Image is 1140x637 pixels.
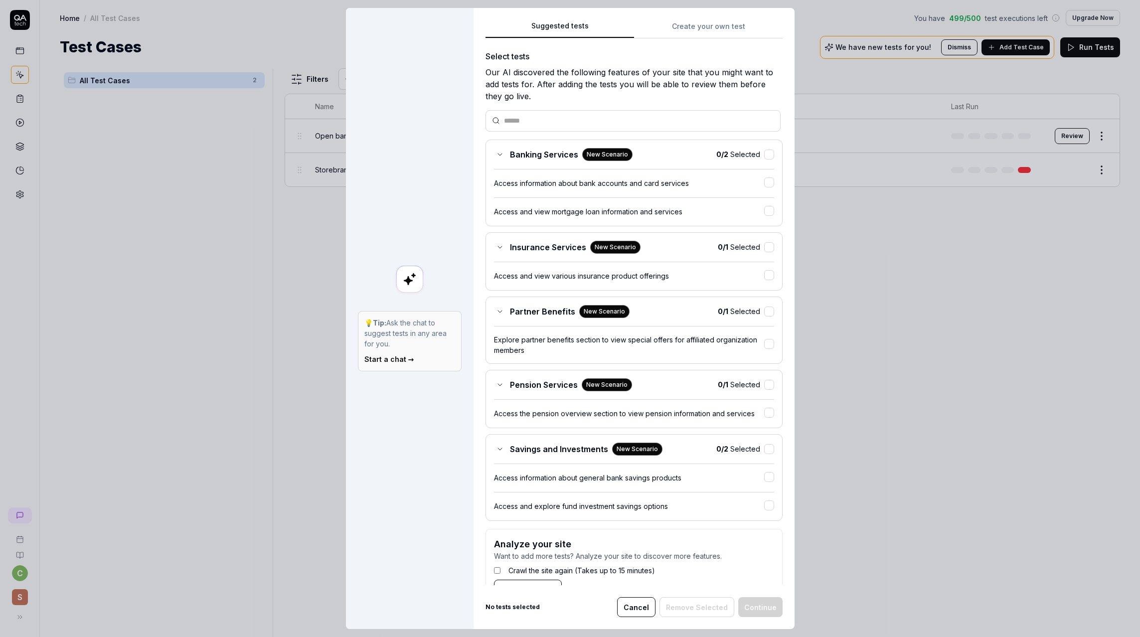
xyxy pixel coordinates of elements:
div: New Scenario [582,378,632,391]
span: Insurance Services [510,241,586,253]
p: Want to add more tests? Analyze your site to discover more features. [494,551,774,561]
span: Pension Services [510,379,578,391]
div: Our AI discovered the following features of your site that you might want to add tests for. After... [486,66,783,102]
label: Crawl the site again (Takes up to 15 minutes) [508,565,655,576]
span: Selected [716,149,760,159]
h3: Analyze your site [494,537,774,551]
b: 0 / 1 [718,243,728,251]
div: Select tests [486,50,783,62]
div: New Scenario [582,148,633,161]
button: Create your own test [634,20,783,38]
b: 0 / 1 [718,307,728,316]
span: Savings and Investments [510,443,608,455]
button: Analyze my site [494,580,562,600]
div: Explore partner benefits section to view special offers for affiliated organization members [494,334,764,355]
div: Access the pension overview section to view pension information and services [494,408,764,419]
div: Access information about bank accounts and card services [494,178,764,188]
button: Cancel [617,597,655,617]
p: 💡 Ask the chat to suggest tests in any area for you. [364,318,455,349]
div: Access information about general bank savings products [494,473,764,483]
div: New Scenario [590,241,641,254]
div: New Scenario [612,443,662,456]
a: Start a chat → [364,355,414,363]
span: Selected [718,379,760,390]
div: Access and view various insurance product offerings [494,271,764,281]
button: Continue [738,597,783,617]
div: Access and view mortgage loan information and services [494,206,764,217]
span: Selected [718,242,760,252]
div: New Scenario [579,305,630,318]
span: Banking Services [510,149,578,160]
b: 0 / 1 [718,380,728,389]
span: Partner Benefits [510,306,575,318]
button: Remove Selected [659,597,734,617]
strong: Tip: [373,318,386,327]
b: No tests selected [486,603,540,612]
span: Selected [716,444,760,454]
span: Analyze my site [500,584,555,595]
div: Access and explore fund investment savings options [494,501,764,511]
b: 0 / 2 [716,445,728,453]
b: 0 / 2 [716,150,728,159]
span: Selected [718,306,760,317]
button: Suggested tests [486,20,634,38]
